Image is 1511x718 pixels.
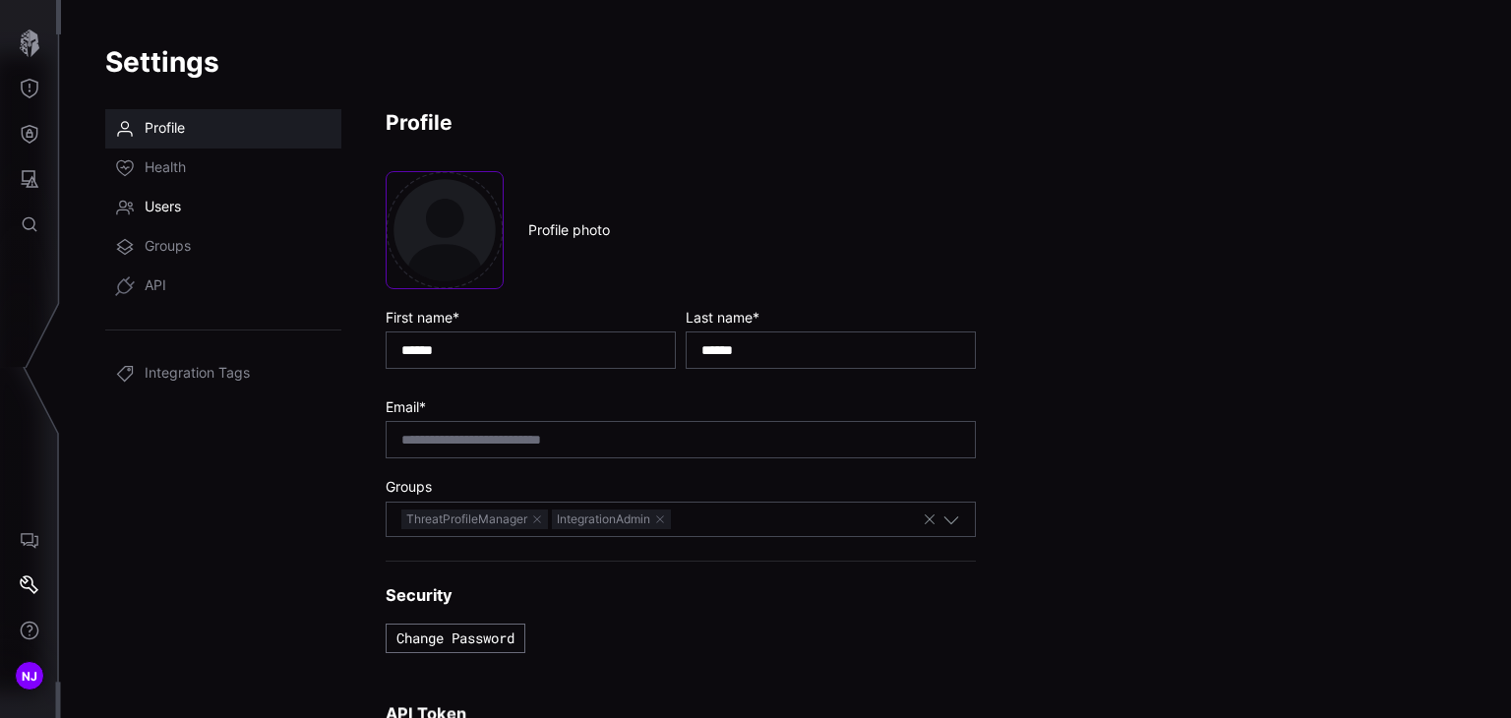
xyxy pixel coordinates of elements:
[105,149,341,188] a: Health
[105,44,1467,80] h1: Settings
[942,510,960,528] button: Toggle options menu
[105,267,341,306] a: API
[145,276,166,296] span: API
[386,624,525,653] button: Change Password
[145,158,186,178] span: Health
[145,119,185,139] span: Profile
[528,221,610,239] label: Profile photo
[552,509,671,529] span: IntegrationAdmin
[922,510,937,528] button: Clear selection
[145,198,181,217] span: Users
[386,585,976,606] h3: Security
[145,364,250,384] span: Integration Tags
[105,227,341,267] a: Groups
[386,398,976,416] label: Email *
[105,188,341,227] a: Users
[686,309,976,327] label: Last name *
[105,354,341,393] a: Integration Tags
[105,109,341,149] a: Profile
[386,109,976,136] h2: Profile
[401,509,548,529] span: ThreatProfileManager
[386,309,676,327] label: First name *
[1,653,58,698] button: NJ
[22,666,38,687] span: NJ
[386,478,976,496] label: Groups
[145,237,191,257] span: Groups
